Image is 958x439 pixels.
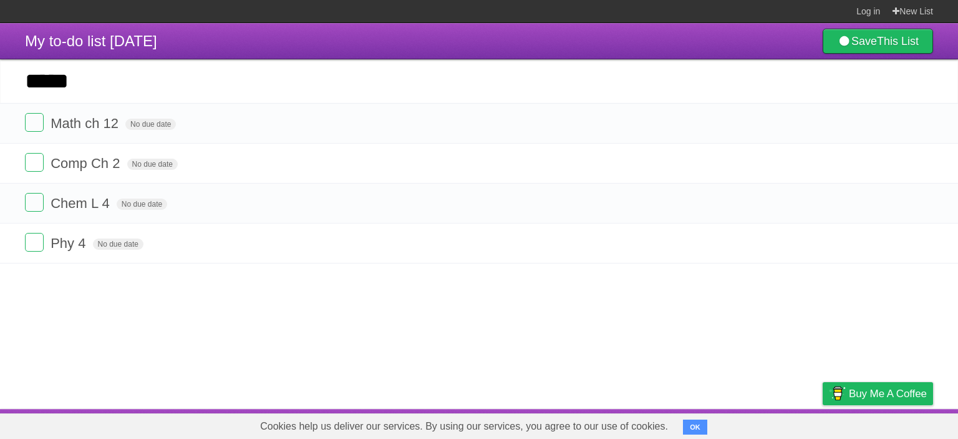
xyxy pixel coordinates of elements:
span: Cookies help us deliver our services. By using our services, you agree to our use of cookies. [248,414,680,439]
span: Math ch 12 [51,116,122,131]
span: Chem L 4 [51,195,113,211]
a: Suggest a feature [854,412,933,436]
a: Privacy [806,412,839,436]
a: SaveThis List [823,29,933,54]
a: About [657,412,683,436]
label: Done [25,153,44,172]
span: No due date [125,119,176,130]
label: Done [25,233,44,252]
span: My to-do list [DATE] [25,32,157,49]
span: No due date [127,159,178,170]
span: No due date [93,239,143,250]
button: OK [683,420,707,435]
span: Comp Ch 2 [51,155,123,171]
b: This List [877,35,919,47]
span: Phy 4 [51,235,89,251]
label: Done [25,113,44,132]
label: Done [25,193,44,212]
span: No due date [117,199,167,210]
img: Buy me a coffee [829,383,846,404]
a: Buy me a coffee [823,382,933,405]
a: Developers [698,412,748,436]
a: Terms [764,412,791,436]
span: Buy me a coffee [849,383,927,405]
